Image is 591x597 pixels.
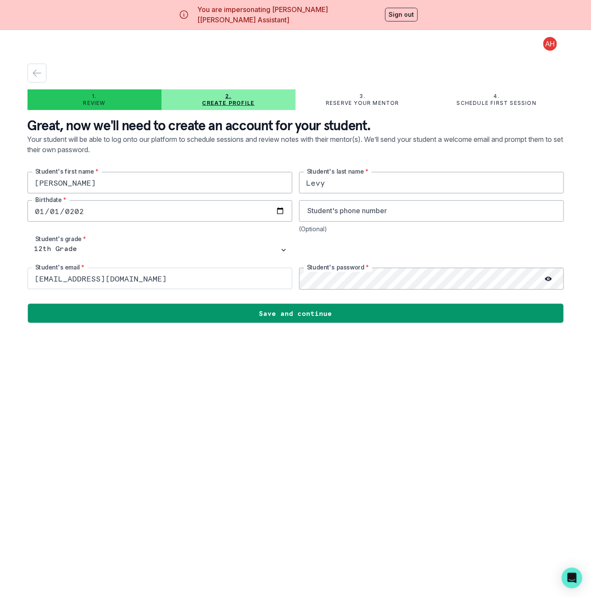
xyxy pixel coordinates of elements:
[457,100,536,107] p: Schedule first session
[202,100,255,107] p: Create profile
[28,134,564,172] p: Your student will be able to log onto our platform to schedule sessions and review notes with the...
[92,93,96,100] p: 1.
[360,93,365,100] p: 3.
[494,93,499,100] p: 4.
[326,100,399,107] p: Reserve your mentor
[562,568,582,588] div: Open Intercom Messenger
[198,4,382,25] p: You are impersonating [PERSON_NAME] [[PERSON_NAME] Assistant]
[83,100,105,107] p: Review
[385,8,417,21] button: Sign out
[28,117,564,134] p: Great, now we'll need to create an account for your student.
[536,37,564,51] button: profile picture
[225,93,231,100] p: 2.
[299,225,564,233] div: (Optional)
[28,303,564,323] button: Save and continue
